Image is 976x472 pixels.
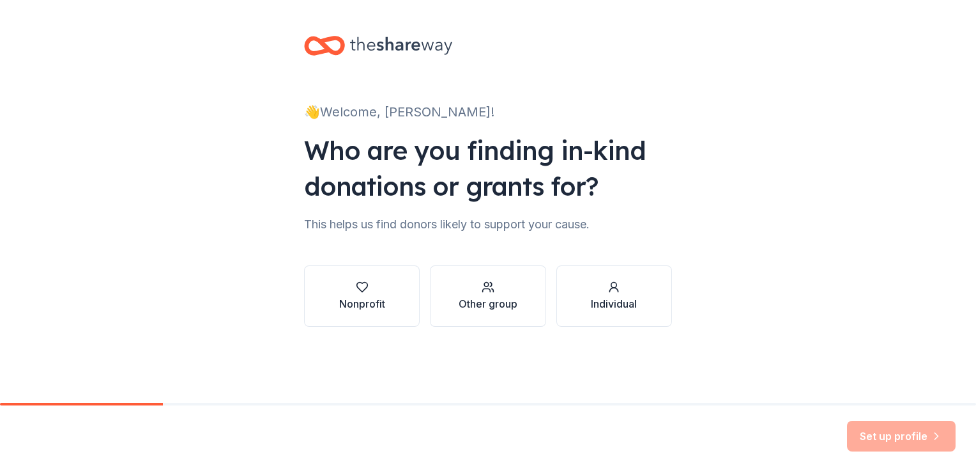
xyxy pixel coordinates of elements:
div: Who are you finding in-kind donations or grants for? [304,132,672,204]
div: Other group [459,296,517,311]
button: Other group [430,265,545,327]
div: 👋 Welcome, [PERSON_NAME]! [304,102,672,122]
button: Nonprofit [304,265,420,327]
div: Individual [591,296,637,311]
div: This helps us find donors likely to support your cause. [304,214,672,235]
div: Nonprofit [339,296,385,311]
button: Individual [556,265,672,327]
